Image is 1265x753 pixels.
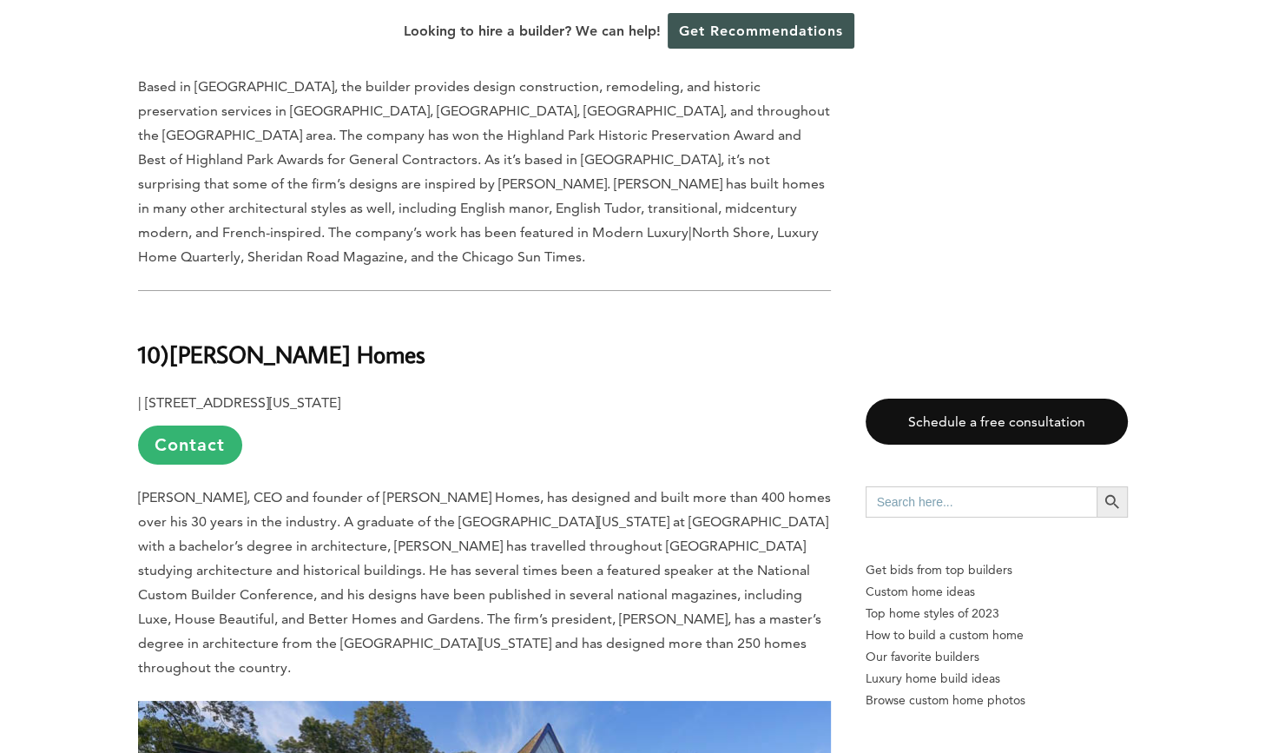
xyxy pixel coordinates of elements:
[866,581,1128,603] a: Custom home ideas
[138,489,831,676] span: [PERSON_NAME], CEO and founder of [PERSON_NAME] Homes, has designed and built more than 400 homes...
[932,629,1244,732] iframe: Drift Widget Chat Controller
[866,668,1128,690] a: Luxury home build ideas
[866,603,1128,624] a: Top home styles of 2023
[1103,492,1122,512] svg: Search
[138,78,830,265] span: Based in [GEOGRAPHIC_DATA], the builder provides design construction, remodeling, and historic pr...
[138,426,242,465] a: Contact
[138,394,340,411] b: | [STREET_ADDRESS][US_STATE]
[169,339,425,369] b: [PERSON_NAME] Homes
[866,399,1128,445] a: Schedule a free consultation
[866,559,1128,581] p: Get bids from top builders
[866,624,1128,646] a: How to build a custom home
[866,486,1097,518] input: Search here...
[866,646,1128,668] a: Our favorite builders
[668,13,854,49] a: Get Recommendations
[138,339,169,369] b: 10)
[866,690,1128,711] a: Browse custom home photos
